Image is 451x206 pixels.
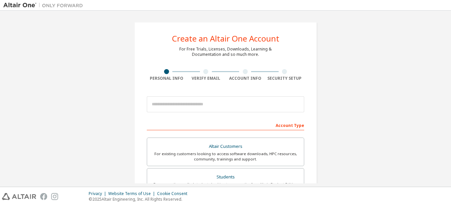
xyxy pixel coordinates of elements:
div: Verify Email [186,76,226,81]
div: Cookie Consent [157,191,191,196]
div: For Free Trials, Licenses, Downloads, Learning & Documentation and so much more. [179,47,272,57]
div: Altair Customers [151,142,300,151]
div: Students [151,172,300,182]
div: Security Setup [265,76,305,81]
p: © 2025 Altair Engineering, Inc. All Rights Reserved. [89,196,191,202]
img: Altair One [3,2,86,9]
img: facebook.svg [40,193,47,200]
img: instagram.svg [51,193,58,200]
div: Privacy [89,191,108,196]
div: Website Terms of Use [108,191,157,196]
div: Create an Altair One Account [172,35,279,43]
div: Personal Info [147,76,186,81]
div: Account Type [147,120,304,130]
div: For existing customers looking to access software downloads, HPC resources, community, trainings ... [151,151,300,162]
img: altair_logo.svg [2,193,36,200]
div: Account Info [225,76,265,81]
div: For currently enrolled students looking to access the free Altair Student Edition bundle and all ... [151,182,300,192]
